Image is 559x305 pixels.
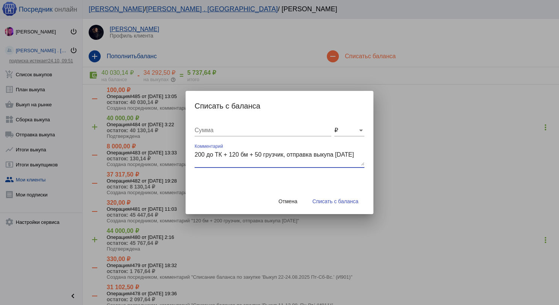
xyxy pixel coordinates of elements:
h2: Списать с баланса [195,100,364,112]
button: Списать с баланса [307,195,364,208]
span: Отмена [278,198,297,204]
span: ₽ [334,127,338,133]
span: Списать с баланса [313,198,358,204]
button: Отмена [272,195,303,208]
